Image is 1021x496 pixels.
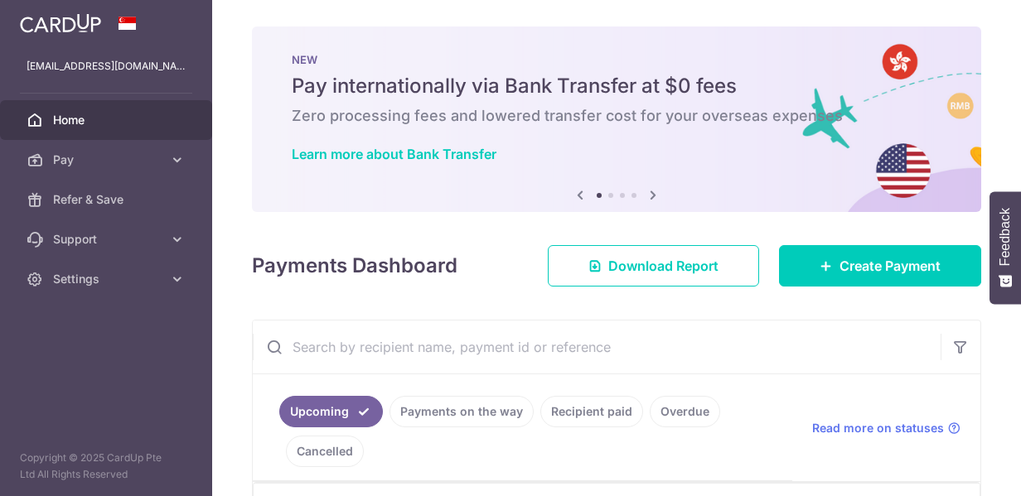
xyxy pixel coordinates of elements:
span: Settings [53,271,162,287]
a: Overdue [650,396,720,427]
button: Feedback - Show survey [990,191,1021,304]
h6: Zero processing fees and lowered transfer cost for your overseas expenses [292,106,941,126]
span: Feedback [998,208,1013,266]
img: Bank transfer banner [252,26,981,212]
p: NEW [292,53,941,66]
a: Cancelled [286,436,364,467]
span: Download Report [608,256,719,276]
span: Support [53,231,162,248]
span: Home [53,112,162,128]
a: Download Report [548,245,759,287]
span: Read more on statuses [812,420,944,436]
a: Recipient paid [540,396,643,427]
a: Upcoming [279,396,383,427]
a: Read more on statuses [812,420,961,436]
h4: Payments Dashboard [252,251,457,281]
p: [EMAIL_ADDRESS][DOMAIN_NAME] [27,58,186,75]
a: Create Payment [779,245,981,287]
h5: Pay internationally via Bank Transfer at $0 fees [292,73,941,99]
span: Pay [53,152,162,168]
img: CardUp [20,13,101,33]
span: Create Payment [840,256,941,276]
span: Refer & Save [53,191,162,208]
input: Search by recipient name, payment id or reference [253,320,941,373]
a: Payments on the way [390,396,534,427]
a: Learn more about Bank Transfer [292,146,496,162]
